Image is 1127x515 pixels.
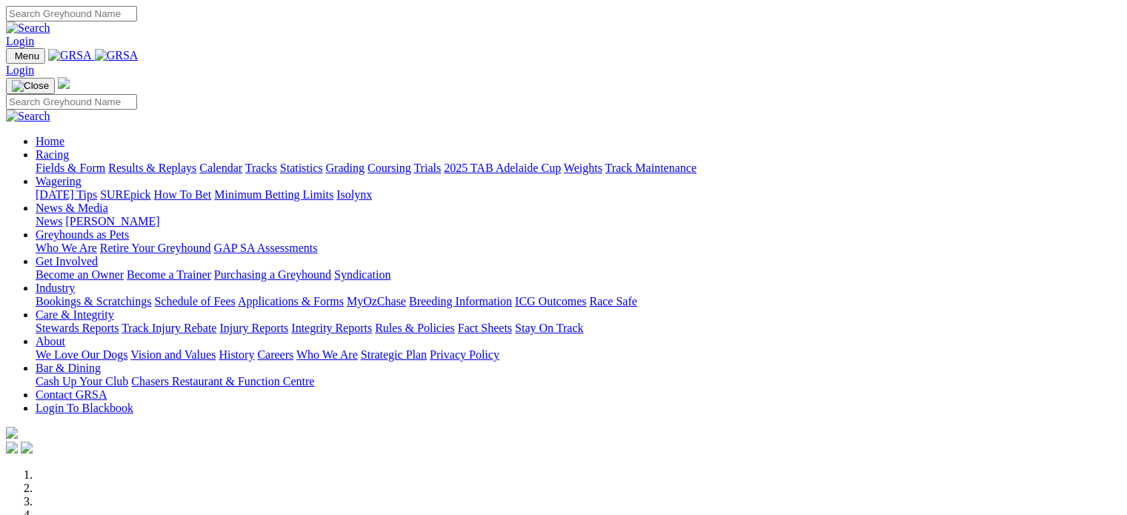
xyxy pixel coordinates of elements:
a: Privacy Policy [430,348,499,361]
a: News & Media [36,202,108,214]
a: MyOzChase [347,295,406,308]
a: About [36,335,65,348]
a: 2025 TAB Adelaide Cup [444,162,561,174]
a: Schedule of Fees [154,295,235,308]
a: Track Injury Rebate [122,322,216,334]
a: Applications & Forms [238,295,344,308]
button: Toggle navigation [6,48,45,64]
a: Breeding Information [409,295,512,308]
div: Wagering [36,188,1121,202]
a: Contact GRSA [36,388,107,401]
a: Vision and Values [130,348,216,361]
button: Toggle navigation [6,78,55,94]
a: Fact Sheets [458,322,512,334]
div: Racing [36,162,1121,175]
img: Close [12,80,49,92]
a: Bar & Dining [36,362,101,374]
a: Racing [36,148,69,161]
a: [PERSON_NAME] [65,215,159,227]
span: Menu [15,50,39,62]
a: We Love Our Dogs [36,348,127,361]
img: Search [6,21,50,35]
div: Bar & Dining [36,375,1121,388]
a: ICG Outcomes [515,295,586,308]
a: Trials [413,162,441,174]
a: News [36,215,62,227]
a: Strategic Plan [361,348,427,361]
a: Login [6,64,34,76]
a: Who We Are [296,348,358,361]
a: Injury Reports [219,322,288,334]
a: Get Involved [36,255,98,268]
a: Care & Integrity [36,308,114,321]
a: Syndication [334,268,390,281]
a: Careers [257,348,293,361]
img: GRSA [48,49,92,62]
a: Wagering [36,175,82,187]
div: Care & Integrity [36,322,1121,335]
a: Become an Owner [36,268,124,281]
a: Login [6,35,34,47]
a: Login To Blackbook [36,402,133,414]
a: Become a Trainer [127,268,211,281]
a: Coursing [368,162,411,174]
a: GAP SA Assessments [214,242,318,254]
a: Weights [564,162,602,174]
a: History [219,348,254,361]
a: Fields & Form [36,162,105,174]
a: Stewards Reports [36,322,119,334]
div: About [36,348,1121,362]
a: Rules & Policies [375,322,455,334]
input: Search [6,6,137,21]
a: Greyhounds as Pets [36,228,129,241]
a: [DATE] Tips [36,188,97,201]
div: Greyhounds as Pets [36,242,1121,255]
img: logo-grsa-white.png [6,427,18,439]
a: Minimum Betting Limits [214,188,333,201]
div: Industry [36,295,1121,308]
img: twitter.svg [21,442,33,453]
a: Who We Are [36,242,97,254]
a: SUREpick [100,188,150,201]
div: News & Media [36,215,1121,228]
img: logo-grsa-white.png [58,77,70,89]
a: Tracks [245,162,277,174]
div: Get Involved [36,268,1121,282]
input: Search [6,94,137,110]
a: How To Bet [154,188,212,201]
img: facebook.svg [6,442,18,453]
a: Integrity Reports [291,322,372,334]
a: Industry [36,282,75,294]
a: Bookings & Scratchings [36,295,151,308]
a: Track Maintenance [605,162,697,174]
a: Calendar [199,162,242,174]
a: Grading [326,162,365,174]
a: Isolynx [336,188,372,201]
a: Chasers Restaurant & Function Centre [131,375,314,388]
img: Search [6,110,50,123]
a: Cash Up Your Club [36,375,128,388]
a: Purchasing a Greyhound [214,268,331,281]
img: GRSA [95,49,139,62]
a: Statistics [280,162,323,174]
a: Results & Replays [108,162,196,174]
a: Home [36,135,64,147]
a: Race Safe [589,295,636,308]
a: Stay On Track [515,322,583,334]
a: Retire Your Greyhound [100,242,211,254]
